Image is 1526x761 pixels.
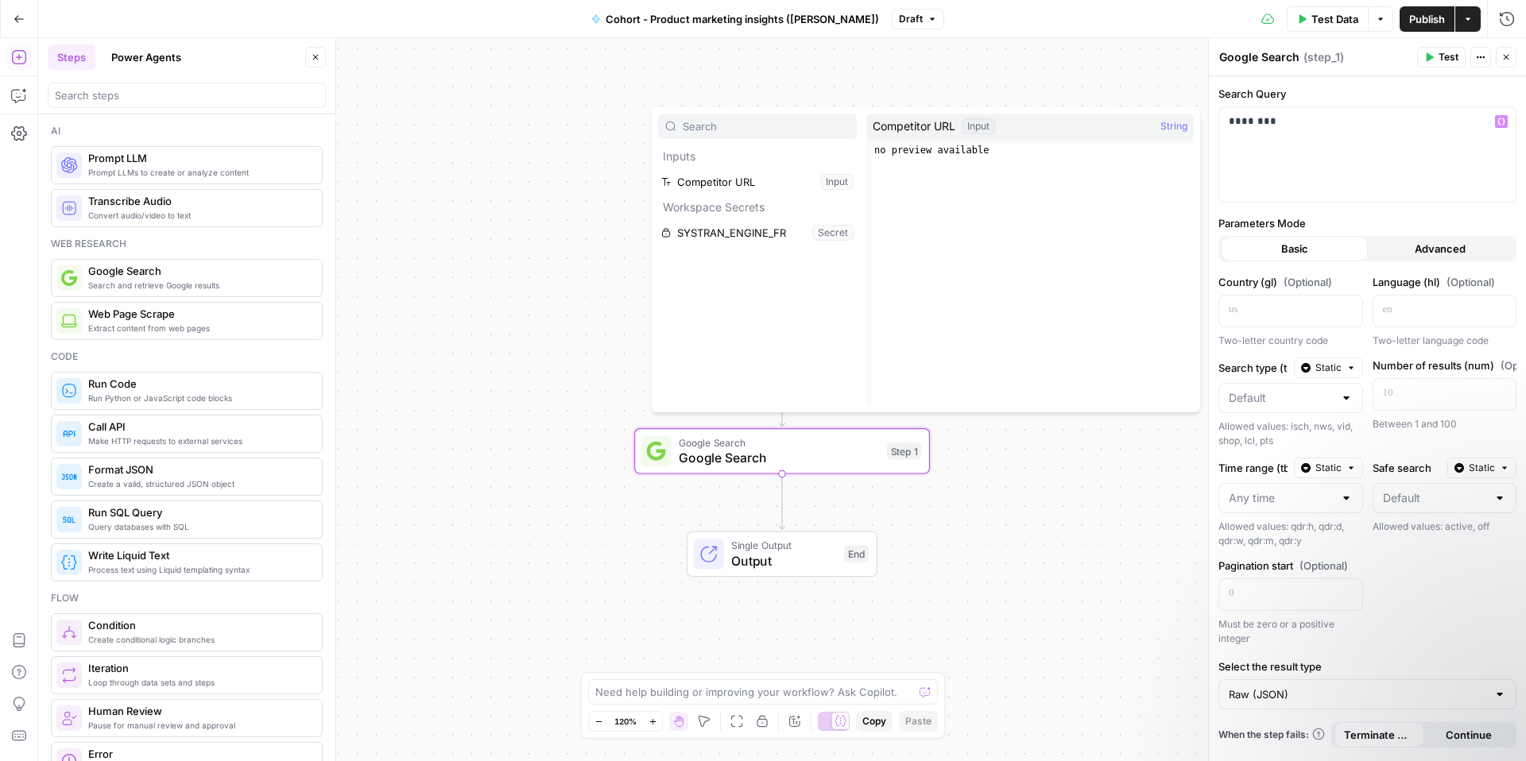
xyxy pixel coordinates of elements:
span: Single Output [731,538,836,553]
span: Search and retrieve Google results [88,279,309,292]
span: Loop through data sets and steps [88,676,309,689]
label: Number of results (num) [1373,357,1517,373]
textarea: Google Search [1219,49,1299,65]
label: Search type (tbm) [1218,360,1288,376]
span: Cohort - Product marketing insights ([PERSON_NAME]) [606,11,879,27]
span: Create a valid, structured JSON object [88,477,309,490]
label: Safe search [1373,460,1442,476]
div: Flow [51,591,323,605]
div: Ai [51,124,323,138]
label: Search Query [1218,86,1516,102]
button: Paste [899,711,938,732]
div: Allowed values: qdr:h, qdr:d, qdr:w, qdr:m, qdr:y [1218,520,1363,548]
button: Static [1294,458,1363,478]
p: Inputs [658,144,857,169]
span: Web Page Scrape [88,306,309,322]
button: Test [1417,47,1466,68]
span: Advanced [1415,241,1466,257]
span: Competitor URL [873,118,955,134]
label: Time range (tbs) [1218,460,1288,476]
span: Convert audio/video to text [88,209,309,222]
label: Pagination start [1218,558,1363,574]
span: (Optional) [1299,558,1348,574]
button: Continue [1424,722,1514,747]
input: Default [1383,490,1488,506]
span: Terminate Workflow [1344,727,1415,743]
span: Prompt LLM [88,150,309,166]
div: Two-letter language code [1373,334,1517,348]
span: Output [731,551,836,570]
span: Call API [88,419,309,435]
input: Search steps [55,87,319,103]
span: Create conditional logic branches [88,633,309,646]
span: (Optional) [1447,274,1495,290]
span: Transcribe Audio [88,193,309,209]
span: Iteration [88,660,309,676]
input: Raw (JSON) [1229,686,1487,702]
span: ( step_1 ) [1303,49,1344,65]
span: Prompt LLMs to create or analyze content [88,166,309,179]
span: Draft [899,12,923,26]
button: Test Data [1287,6,1368,32]
span: Run Code [88,376,309,392]
button: Power Agents [102,44,191,70]
div: Code [51,350,323,364]
span: Condition [88,617,309,633]
span: Continue [1446,727,1492,743]
div: Single OutputOutputEnd [634,531,930,578]
span: Extract content from web pages [88,322,309,334]
span: Make HTTP requests to external services [88,435,309,447]
span: Static [1315,461,1342,475]
span: Query databases with SQL [88,520,309,533]
span: Static [1469,461,1495,475]
p: Workspace Secrets [658,195,857,220]
input: Any time [1229,490,1334,506]
button: Select variable SYSTRAN_ENGINE_FR [658,220,857,245]
button: Steps [48,44,95,70]
span: String [1160,118,1187,134]
input: Search [683,118,850,134]
label: Select the result type [1218,659,1516,674]
button: Static [1447,458,1516,478]
span: Write Liquid Text [88,547,309,563]
span: Format JSON [88,462,309,477]
span: Human Review [88,703,309,719]
button: Static [1294,357,1363,378]
span: Test [1439,50,1458,64]
div: Between 1 and 100 [1373,417,1517,431]
input: Default [1229,390,1334,406]
label: Language (hl) [1373,274,1517,290]
div: Input [962,118,995,134]
div: Allowed values: isch, nws, vid, shop, lcl, pts [1218,419,1363,448]
label: Parameters Mode [1218,215,1516,231]
span: Google Search [88,263,309,279]
span: Run SQL Query [88,504,309,520]
div: Step 1 [887,442,921,460]
span: Google Search [679,435,879,450]
span: Pause for manual review and approval [88,719,309,732]
span: Copy [862,714,886,728]
button: Cohort - Product marketing insights ([PERSON_NAME]) [582,6,889,32]
button: Select variable Competitor URL [658,169,857,195]
div: Must be zero or a positive integer [1218,617,1363,646]
button: Publish [1400,6,1454,32]
button: Advanced [1368,236,1514,261]
span: 120% [614,715,637,728]
div: Web research [51,237,323,251]
span: Run Python or JavaScript code blocks [88,392,309,404]
label: Country (gl) [1218,274,1363,290]
span: Process text using Liquid templating syntax [88,563,309,576]
div: Google SearchGoogle SearchStep 1 [634,428,930,474]
button: Draft [892,9,944,29]
span: Publish [1409,11,1445,27]
span: Basic [1281,241,1308,257]
span: (Optional) [1284,274,1332,290]
span: Paste [905,714,931,728]
div: Two-letter country code [1218,334,1363,348]
g: Edge from start to step_1 [779,371,784,427]
div: WorkflowInput SettingsInputs [634,325,930,371]
span: Google Search [679,448,879,467]
div: Allowed values: active, off [1373,520,1517,534]
a: When the step fails: [1218,728,1325,742]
